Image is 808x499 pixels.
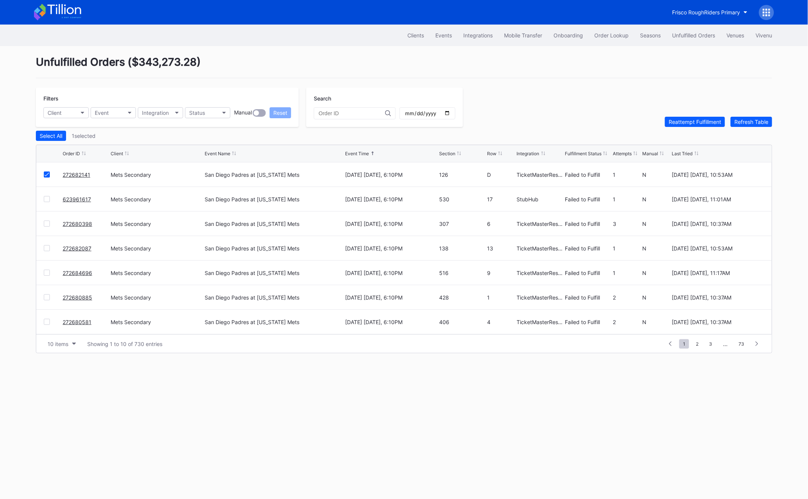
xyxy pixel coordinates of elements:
[345,245,437,252] div: [DATE] [DATE], 6:10PM
[91,107,136,118] button: Event
[672,245,764,252] div: [DATE] [DATE], 10:53AM
[672,151,693,156] div: Last Tried
[565,196,611,202] div: Failed to Fulfill
[63,270,92,276] a: 272684696
[36,56,772,78] div: Unfulfilled Orders ( $343,273.28 )
[589,28,634,42] a: Order Lookup
[548,28,589,42] a: Onboarding
[40,133,62,139] div: Select All
[205,171,299,178] div: San Diego Padres at [US_STATE] Mets
[672,32,715,39] div: Unfulfilled Orders
[498,28,548,42] button: Mobile Transfer
[36,131,66,141] button: Select All
[111,270,203,276] div: Mets Secondary
[345,270,437,276] div: [DATE] [DATE], 6:10PM
[717,341,733,347] div: ...
[666,28,721,42] button: Unfulfilled Orders
[750,28,778,42] button: Vivenu
[439,245,485,252] div: 138
[692,339,702,349] span: 2
[613,151,632,156] div: Attempts
[48,341,68,347] div: 10 items
[63,171,90,178] a: 272682141
[273,110,287,116] div: Reset
[138,107,183,118] button: Integration
[565,151,601,156] div: Fulfillment Status
[613,171,640,178] div: 1
[642,294,670,301] div: N
[111,319,203,325] div: Mets Secondary
[402,28,430,42] button: Clients
[666,5,753,19] button: Frisco RoughRiders Primary
[734,119,768,125] div: Refresh Table
[642,221,670,227] div: N
[487,319,515,325] div: 4
[642,319,670,325] div: N
[439,319,485,325] div: 406
[463,32,493,39] div: Integrations
[487,151,497,156] div: Row
[634,28,666,42] button: Seasons
[613,196,640,202] div: 1
[345,319,437,325] div: [DATE] [DATE], 6:10PM
[234,109,252,117] div: Manual
[205,151,230,156] div: Event Name
[205,221,299,227] div: San Diego Padres at [US_STATE] Mets
[672,9,740,15] div: Frisco RoughRiders Primary
[487,245,515,252] div: 13
[735,339,748,349] span: 73
[487,221,515,227] div: 6
[435,32,452,39] div: Events
[487,196,515,202] div: 17
[43,95,291,102] div: Filters
[565,319,611,325] div: Failed to Fulfill
[63,196,91,202] a: 623961617
[669,119,721,125] div: Reattempt Fulfillment
[270,107,291,118] button: Reset
[642,270,670,276] div: N
[95,110,109,116] div: Event
[517,171,563,178] div: TicketMasterResale
[111,245,203,252] div: Mets Secondary
[205,196,299,202] div: San Diego Padres at [US_STATE] Mets
[517,196,563,202] div: StubHub
[345,171,437,178] div: [DATE] [DATE], 6:10PM
[439,171,485,178] div: 126
[731,117,772,127] button: Refresh Table
[439,151,455,156] div: Section
[554,32,583,39] div: Onboarding
[565,270,611,276] div: Failed to Fulfill
[672,171,764,178] div: [DATE] [DATE], 10:53AM
[314,95,455,102] div: Search
[48,110,62,116] div: Client
[642,151,658,156] div: Manual
[565,221,611,227] div: Failed to Fulfill
[613,294,640,301] div: 2
[672,196,764,202] div: [DATE] [DATE], 11:01AM
[345,294,437,301] div: [DATE] [DATE], 6:10PM
[642,171,670,178] div: N
[721,28,750,42] button: Venues
[439,270,485,276] div: 516
[44,339,80,349] button: 10 items
[205,319,299,325] div: San Diego Padres at [US_STATE] Mets
[679,339,689,349] span: 1
[87,341,162,347] div: Showing 1 to 10 of 730 entries
[517,319,563,325] div: TicketMasterResale
[439,294,485,301] div: 428
[430,28,458,42] button: Events
[63,319,91,325] a: 272680581
[111,171,203,178] div: Mets Secondary
[345,196,437,202] div: [DATE] [DATE], 6:10PM
[345,151,369,156] div: Event Time
[517,245,563,252] div: TicketMasterResale
[458,28,498,42] button: Integrations
[642,245,670,252] div: N
[672,319,764,325] div: [DATE] [DATE], 10:37AM
[111,151,123,156] div: Client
